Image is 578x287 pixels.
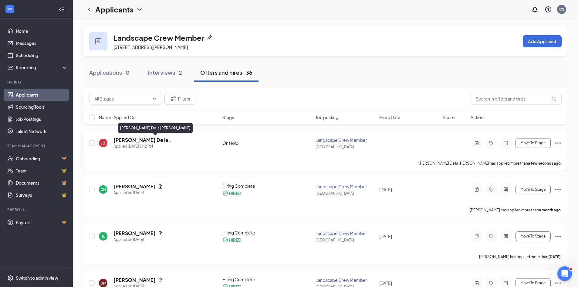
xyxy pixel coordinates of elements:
[520,187,546,192] span: Move To Stage
[200,69,252,76] div: Offers and hires · 36
[222,140,312,146] div: On Hold
[113,183,156,190] h5: [PERSON_NAME]
[520,281,546,285] span: Move To Stage
[7,207,66,212] div: Payroll
[222,237,228,243] svg: CheckmarkCircle
[443,114,455,120] span: Score
[16,37,68,49] a: Messages
[101,141,105,146] div: JD
[16,101,68,113] a: Sourcing Tools
[113,277,156,283] h5: [PERSON_NAME]
[7,80,66,85] div: Hiring
[100,187,106,192] div: CH
[16,216,68,228] a: PayrollCrown
[515,185,551,194] button: Move To Stage
[559,7,564,12] div: CS
[488,234,495,239] svg: Tag
[16,89,68,101] a: Applicants
[539,208,561,212] b: a month ago
[16,189,68,201] a: SurveysCrown
[158,231,163,236] svg: Document
[100,281,106,286] div: DM
[520,234,546,238] span: Move To Stage
[59,6,65,12] svg: Collapse
[16,113,68,125] a: Job Postings
[7,6,13,12] svg: WorkstreamLogo
[316,237,375,243] div: [GEOGRAPHIC_DATA]
[554,139,562,147] svg: Ellipses
[502,281,509,285] svg: ActiveChat
[316,277,375,283] div: Landscape Crew Member
[95,38,101,44] img: user icon
[113,137,206,143] h5: [PERSON_NAME] De la [PERSON_NAME]
[502,234,509,239] svg: ActiveChat
[554,233,562,240] svg: Ellipses
[7,143,66,149] div: Team Management
[16,177,68,189] a: DocumentsCrown
[316,191,375,196] div: [GEOGRAPHIC_DATA]
[158,184,163,189] svg: Document
[531,6,539,13] svg: Notifications
[502,187,509,192] svg: ActiveChat
[545,6,552,13] svg: QuestionInfo
[16,25,68,37] a: Home
[113,237,163,243] div: Applied on [DATE]
[222,114,235,120] span: Stage
[479,254,562,259] p: [PERSON_NAME] has applied more than .
[316,144,375,149] div: [GEOGRAPHIC_DATA]
[473,187,480,192] svg: ActiveNote
[515,138,551,148] button: Move To Stage
[528,161,561,166] b: a few seconds ago
[95,4,134,15] h1: Applicants
[557,266,572,281] iframe: Intercom live chat
[113,143,206,149] div: Applied [DATE] 3:42 PM
[152,96,157,101] svg: ChevronDown
[470,207,562,213] p: [PERSON_NAME] has applied more than .
[222,183,312,189] div: Hiring Complete
[113,230,156,237] h5: [PERSON_NAME]
[554,186,562,193] svg: Ellipses
[316,183,375,190] div: Landscape Crew Member
[86,6,93,13] svg: ChevronLeft
[551,96,556,101] svg: MagnifyingGlass
[473,234,480,239] svg: ActiveNote
[222,190,228,196] svg: CheckmarkCircle
[7,64,13,70] svg: Analysis
[379,234,392,239] span: [DATE]
[16,165,68,177] a: TeamCrown
[16,152,68,165] a: OnboardingCrown
[502,141,509,145] svg: ChatInactive
[419,161,562,166] p: [PERSON_NAME] De la [PERSON_NAME] has applied more than .
[113,32,204,43] h3: Landscape Crew Member
[16,49,68,61] a: Scheduling
[520,141,546,145] span: Move To Stage
[471,114,485,120] span: Actions
[488,187,495,192] svg: Tag
[207,35,213,41] svg: Pencil
[94,95,150,102] input: All Stages
[136,6,143,13] svg: ChevronDown
[158,278,163,282] svg: Document
[379,114,401,120] span: Hired Date
[229,237,241,243] div: HIRED
[316,230,375,236] div: Landscape Crew Member
[473,141,480,145] svg: ActiveNote
[164,93,195,105] button: Filter Filters
[170,95,177,102] svg: Filter
[102,234,105,239] div: JL
[473,281,480,285] svg: ActiveNote
[148,69,182,76] div: Interviews · 2
[316,137,375,143] div: Landscape Crew Member
[222,230,312,236] div: Hiring Complete
[554,279,562,287] svg: Ellipses
[113,190,163,196] div: Applied on [DATE]
[471,93,562,105] input: Search in offers and hires
[379,280,392,286] span: [DATE]
[379,187,392,192] span: [DATE]
[16,64,68,70] div: Reporting
[113,44,188,50] span: [STREET_ADDRESS][PERSON_NAME]
[222,276,312,282] div: Hiring Complete
[118,123,193,133] div: [PERSON_NAME] De la [PERSON_NAME]
[89,69,130,76] div: Applications · 0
